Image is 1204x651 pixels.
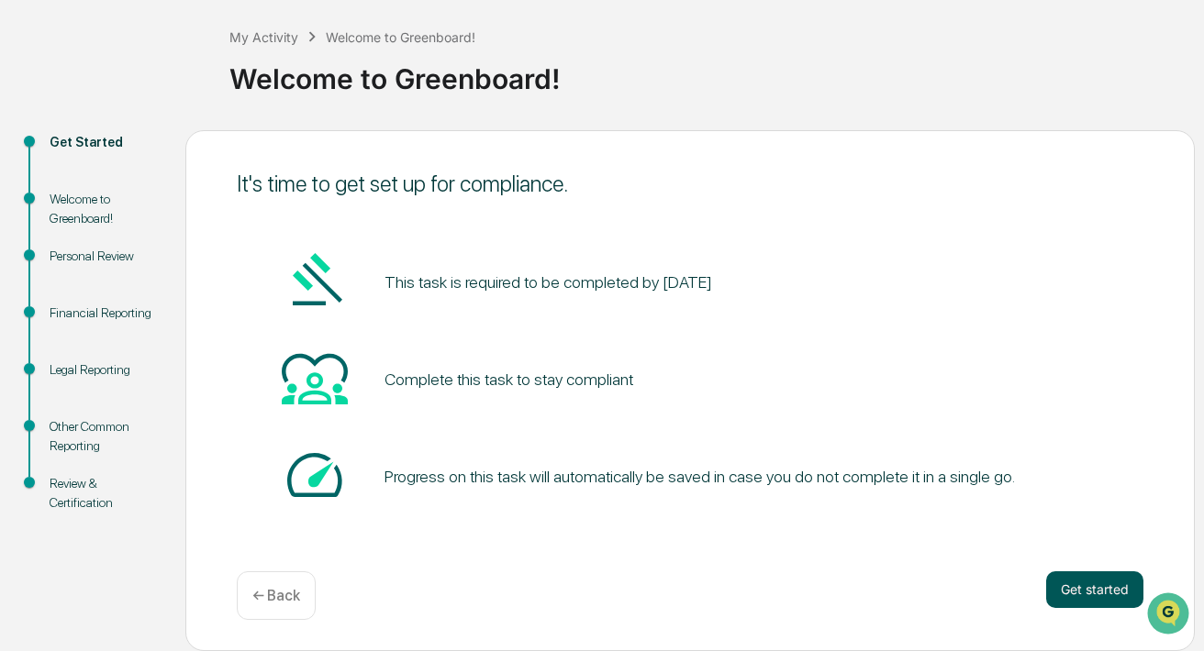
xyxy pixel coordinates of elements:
img: Speed-dial [282,442,348,508]
div: Other Common Reporting [50,417,156,456]
pre: This task is required to be completed by [DATE] [385,270,712,294]
img: Heart [282,345,348,411]
a: 🔎Data Lookup [11,259,123,292]
div: 🔎 [18,268,33,282]
a: Powered byPylon [129,310,222,325]
div: Personal Review [50,247,156,266]
div: Welcome to Greenboard! [326,29,475,45]
div: Financial Reporting [50,303,156,323]
button: Get started [1046,571,1143,608]
a: 🖐️Preclearance [11,224,126,257]
iframe: Open customer support [1145,590,1195,640]
div: It's time to get set up for compliance. [237,171,1143,197]
div: 🗄️ [133,233,148,248]
img: Gavel [282,248,348,314]
span: Pylon [183,311,222,325]
div: Start new chat [62,140,301,159]
div: My Activity [229,29,298,45]
div: Get Started [50,133,156,152]
span: Attestations [151,231,228,249]
div: Welcome to Greenboard! [229,48,1195,95]
div: Legal Reporting [50,360,156,380]
div: We're available if you need us! [62,159,232,173]
span: Data Lookup [37,266,116,284]
p: ← Back [252,587,300,604]
p: How can we help? [18,39,334,68]
button: Start new chat [312,146,334,168]
a: 🗄️Attestations [126,224,235,257]
div: Welcome to Greenboard! [50,190,156,228]
div: Complete this task to stay compliant [385,370,633,389]
img: 1746055101610-c473b297-6a78-478c-a979-82029cc54cd1 [18,140,51,173]
div: Review & Certification [50,474,156,513]
div: 🖐️ [18,233,33,248]
span: Preclearance [37,231,118,249]
div: Progress on this task will automatically be saved in case you do not complete it in a single go. [385,467,1015,486]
